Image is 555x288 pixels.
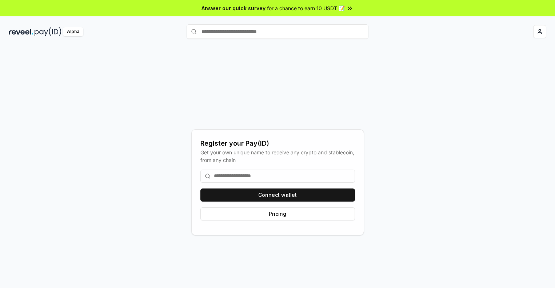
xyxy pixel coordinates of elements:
img: pay_id [35,27,61,36]
span: Answer our quick survey [201,4,265,12]
img: reveel_dark [9,27,33,36]
button: Pricing [200,207,355,220]
div: Alpha [63,27,83,36]
div: Register your Pay(ID) [200,138,355,149]
div: Get your own unique name to receive any crypto and stablecoin, from any chain [200,149,355,164]
button: Connect wallet [200,188,355,202]
span: for a chance to earn 10 USDT 📝 [267,4,345,12]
